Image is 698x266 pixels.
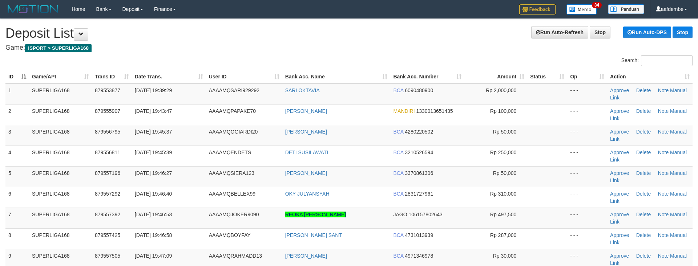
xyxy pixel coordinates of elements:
[636,87,651,93] a: Delete
[610,170,629,176] a: Approve
[658,191,669,197] a: Note
[658,87,669,93] a: Note
[621,55,693,66] label: Search:
[135,150,172,155] span: [DATE] 19:45:39
[393,129,403,135] span: BCA
[285,87,320,93] a: SARI OKTAVIA
[567,166,607,187] td: - - -
[490,191,516,197] span: Rp 310,000
[610,191,687,204] a: Manual Link
[610,108,629,114] a: Approve
[636,212,651,217] a: Delete
[636,253,651,259] a: Delete
[405,170,433,176] span: Copy 3370861306 to clipboard
[92,70,132,83] th: Trans ID: activate to sort column ascending
[610,87,629,93] a: Approve
[610,129,687,142] a: Manual Link
[95,191,120,197] span: 879557292
[416,108,453,114] span: Copy 1330013651435 to clipboard
[636,108,651,114] a: Delete
[658,108,669,114] a: Note
[5,83,29,105] td: 1
[5,228,29,249] td: 8
[623,26,671,38] a: Run Auto-DPS
[95,129,120,135] span: 879556795
[590,26,610,38] a: Stop
[405,150,433,155] span: Copy 3210526594 to clipboard
[95,212,120,217] span: 879557392
[209,108,256,114] span: AAAAMQPAPAKE70
[636,232,651,238] a: Delete
[95,150,120,155] span: 879556811
[464,70,527,83] th: Amount: activate to sort column ascending
[135,87,172,93] span: [DATE] 19:39:29
[209,232,251,238] span: AAAAMQBOYFAY
[393,191,403,197] span: BCA
[5,208,29,228] td: 7
[5,104,29,125] td: 2
[566,4,597,15] img: Button%20Memo.svg
[567,125,607,146] td: - - -
[658,212,669,217] a: Note
[135,129,172,135] span: [DATE] 19:45:37
[282,70,391,83] th: Bank Acc. Name: activate to sort column ascending
[209,129,258,135] span: AAAAMQOGIARDI20
[5,187,29,208] td: 6
[285,129,327,135] a: [PERSON_NAME]
[567,104,607,125] td: - - -
[5,26,693,41] h1: Deposit List
[29,208,92,228] td: SUPERLIGA168
[490,212,516,217] span: Rp 497,500
[135,212,172,217] span: [DATE] 19:46:53
[5,44,693,52] h4: Game:
[607,70,693,83] th: Action: activate to sort column ascending
[209,253,262,259] span: AAAAMQRAHMADD13
[610,150,687,163] a: Manual Link
[493,129,517,135] span: Rp 50,000
[567,228,607,249] td: - - -
[285,170,327,176] a: [PERSON_NAME]
[405,232,433,238] span: Copy 4731013939 to clipboard
[29,125,92,146] td: SUPERLIGA168
[636,191,651,197] a: Delete
[641,55,693,66] input: Search:
[95,87,120,93] span: 879553877
[405,253,433,259] span: Copy 4971346978 to clipboard
[658,232,669,238] a: Note
[29,187,92,208] td: SUPERLIGA168
[490,232,516,238] span: Rp 287,000
[393,150,403,155] span: BCA
[592,2,602,8] span: 34
[5,146,29,166] td: 4
[673,26,693,38] a: Stop
[135,253,172,259] span: [DATE] 19:47:09
[567,208,607,228] td: - - -
[610,87,687,101] a: Manual Link
[393,253,403,259] span: BCA
[29,166,92,187] td: SUPERLIGA168
[567,70,607,83] th: Op: activate to sort column ascending
[490,108,516,114] span: Rp 100,000
[135,191,172,197] span: [DATE] 19:46:40
[209,170,254,176] span: AAAAMQSIERA123
[5,4,61,15] img: MOTION_logo.png
[610,232,687,245] a: Manual Link
[29,146,92,166] td: SUPERLIGA168
[608,4,644,14] img: panduan.png
[493,170,517,176] span: Rp 50,000
[209,87,259,93] span: AAAAMQSARI929292
[5,70,29,83] th: ID: activate to sort column descending
[25,44,92,52] span: ISPORT > SUPERLIGA168
[490,150,516,155] span: Rp 250,000
[285,212,346,217] a: REOKA [PERSON_NAME]
[5,125,29,146] td: 3
[610,170,687,183] a: Manual Link
[610,212,629,217] a: Approve
[393,87,403,93] span: BCA
[209,191,255,197] span: AAAAMQBELLEX99
[29,228,92,249] td: SUPERLIGA168
[408,212,442,217] span: Copy 106157802643 to clipboard
[393,232,403,238] span: BCA
[5,166,29,187] td: 5
[610,232,629,238] a: Approve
